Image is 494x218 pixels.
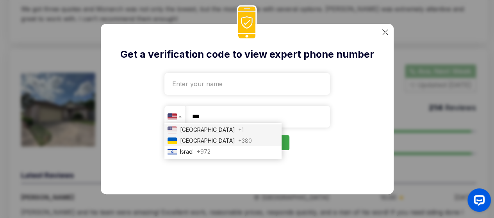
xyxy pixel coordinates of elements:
span: + 380 [238,136,252,145]
span: [GEOGRAPHIC_DATA] [180,136,235,145]
img: categoryImgae [382,29,388,35]
li: Israel +972 [164,146,282,157]
li: Ukraine +380 [164,135,282,146]
button: Country selector [164,106,185,128]
input: Enter your name [164,73,330,95]
li: United States +1 [164,124,282,135]
img: phoneIcon [237,5,257,40]
span: + 1 [238,125,244,135]
h2: Get a verification code to view expert phone number [119,47,376,62]
span: Israel [180,147,194,156]
iframe: OpenWidget widget [461,185,494,218]
span: [GEOGRAPHIC_DATA] [180,125,235,135]
span: + 972 [197,147,210,156]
